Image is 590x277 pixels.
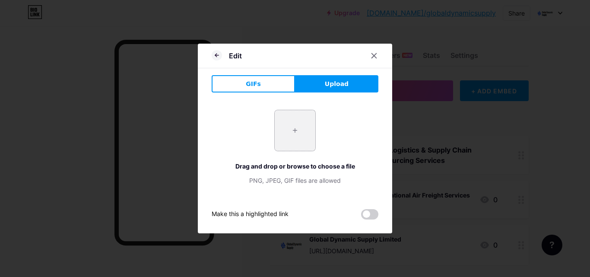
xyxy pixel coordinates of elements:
[229,51,242,61] div: Edit
[212,162,378,171] div: Drag and drop or browse to choose a file
[212,176,378,185] div: PNG, JPEG, GIF files are allowed
[212,75,295,92] button: GIFs
[325,80,349,89] span: Upload
[246,80,261,89] span: GIFs
[295,75,378,92] button: Upload
[212,209,289,220] div: Make this a highlighted link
